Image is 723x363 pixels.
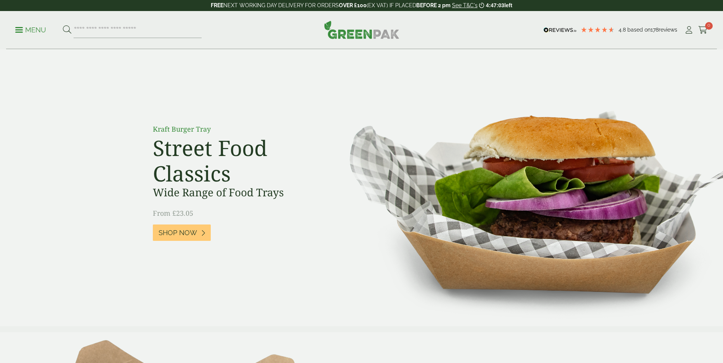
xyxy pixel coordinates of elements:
a: See T&C's [452,2,478,8]
span: 0 [705,22,713,30]
strong: FREE [211,2,223,8]
strong: BEFORE 2 pm [416,2,450,8]
strong: OVER £100 [339,2,367,8]
p: Menu [15,25,46,35]
span: Shop Now [159,229,197,237]
i: Cart [698,26,708,34]
img: Street Food Classics [325,49,723,326]
span: 4.8 [619,27,627,33]
span: left [504,2,512,8]
h3: Wide Range of Food Trays [153,186,324,199]
span: From £23.05 [153,209,193,218]
h2: Street Food Classics [153,135,324,186]
img: GreenPak Supplies [324,21,399,39]
span: reviews [659,27,677,33]
a: Shop Now [153,224,211,241]
p: Kraft Burger Tray [153,124,324,134]
img: REVIEWS.io [543,27,577,33]
span: 4:47:03 [486,2,504,8]
i: My Account [684,26,694,34]
span: Based on [627,27,651,33]
div: 4.78 Stars [580,26,615,33]
span: 178 [651,27,659,33]
a: Menu [15,25,46,33]
a: 0 [698,24,708,36]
